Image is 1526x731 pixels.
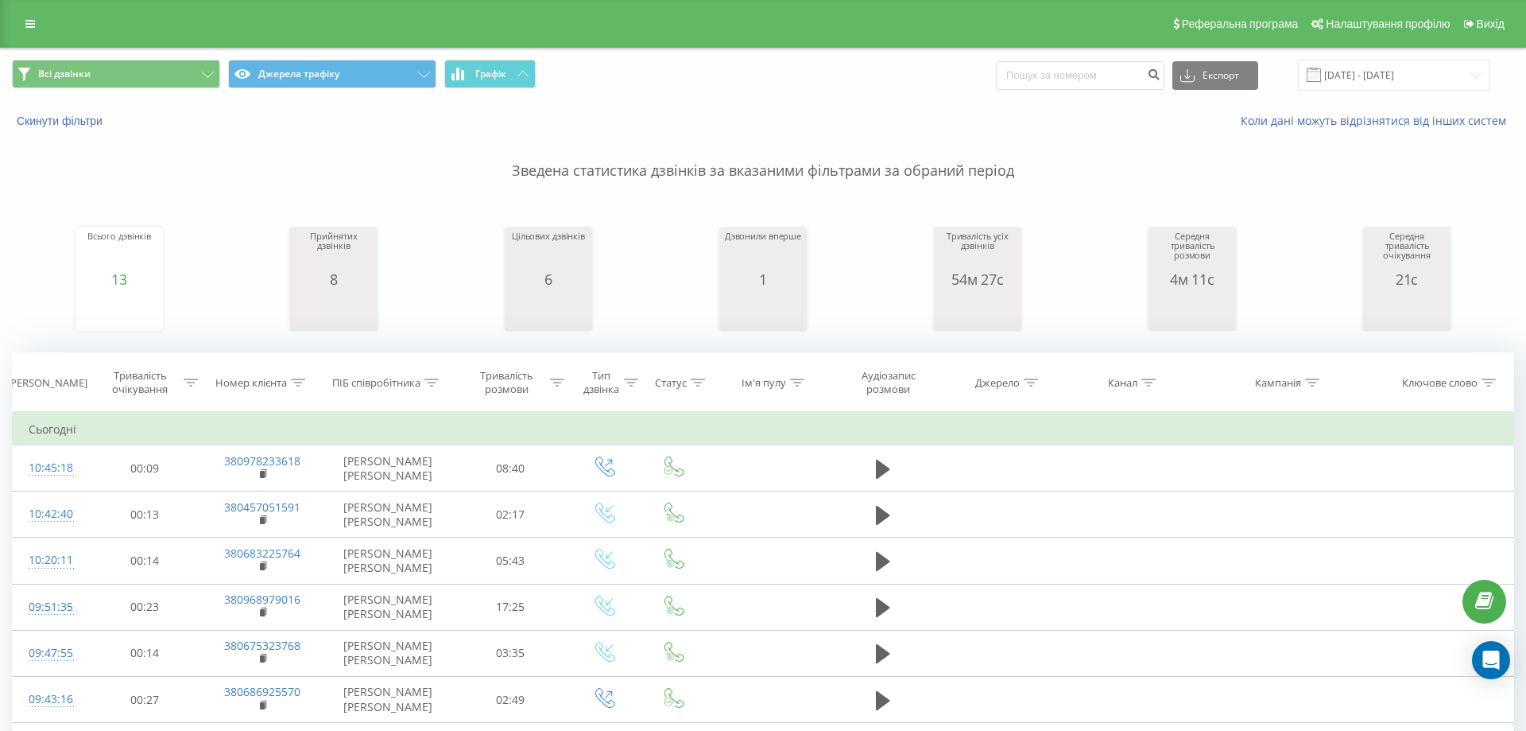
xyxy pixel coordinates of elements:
[938,271,1017,287] div: 54м 27с
[323,538,452,584] td: [PERSON_NAME] [PERSON_NAME]
[467,369,546,396] div: Тривалість розмови
[1326,17,1450,30] span: Налаштування профілю
[323,584,452,630] td: [PERSON_NAME] [PERSON_NAME]
[444,60,536,88] button: Графік
[323,445,452,492] td: [PERSON_NAME] [PERSON_NAME]
[1367,231,1447,271] div: Середня тривалість очікування
[1172,61,1258,90] button: Експорт
[87,271,151,287] div: 13
[332,376,420,390] div: ПІБ співробітника
[1255,376,1301,390] div: Кампанія
[224,453,300,469] a: 380978233618
[725,271,801,287] div: 1
[7,376,87,390] div: [PERSON_NAME]
[842,369,935,396] div: Аудіозапис розмови
[29,545,71,576] div: 10:20:11
[475,68,506,80] span: Графік
[452,630,568,676] td: 03:35
[1477,17,1505,30] span: Вихід
[725,231,801,271] div: Дзвонили вперше
[87,584,203,630] td: 00:23
[1152,231,1232,271] div: Середня тривалість розмови
[452,492,568,538] td: 02:17
[13,414,1514,445] td: Сьогодні
[87,677,203,723] td: 00:27
[452,584,568,630] td: 17:25
[512,271,585,287] div: 6
[1152,271,1232,287] div: 4м 11с
[224,546,300,561] a: 380683225764
[87,445,203,492] td: 00:09
[224,684,300,699] a: 380686925570
[29,499,71,530] div: 10:42:40
[1402,376,1478,390] div: Ключове слово
[583,369,620,396] div: Тип дзвінка
[224,592,300,607] a: 380968979016
[294,271,374,287] div: 8
[38,68,91,80] span: Всі дзвінки
[512,231,585,271] div: Цільових дзвінків
[323,630,452,676] td: [PERSON_NAME] [PERSON_NAME]
[101,369,180,396] div: Тривалість очікування
[224,500,300,515] a: 380457051591
[29,453,71,484] div: 10:45:18
[452,445,568,492] td: 08:40
[294,231,374,271] div: Прийнятих дзвінків
[1472,641,1510,679] div: Open Intercom Messenger
[12,60,220,88] button: Всі дзвінки
[87,630,203,676] td: 00:14
[323,677,452,723] td: [PERSON_NAME] [PERSON_NAME]
[1367,271,1447,287] div: 21с
[655,376,687,390] div: Статус
[29,638,71,669] div: 09:47:55
[1108,376,1137,390] div: Канал
[228,60,436,88] button: Джерела трафіку
[742,376,786,390] div: Ім'я пулу
[12,114,110,128] button: Скинути фільтри
[224,638,300,653] a: 380675323768
[29,592,71,623] div: 09:51:35
[12,129,1514,181] p: Зведена статистика дзвінків за вказаними фільтрами за обраний період
[452,538,568,584] td: 05:43
[996,61,1164,90] input: Пошук за номером
[975,376,1020,390] div: Джерело
[87,231,151,271] div: Всього дзвінків
[323,492,452,538] td: [PERSON_NAME] [PERSON_NAME]
[1241,113,1514,128] a: Коли дані можуть відрізнятися вiд інших систем
[87,492,203,538] td: 00:13
[87,538,203,584] td: 00:14
[215,376,287,390] div: Номер клієнта
[938,231,1017,271] div: Тривалість усіх дзвінків
[1182,17,1299,30] span: Реферальна програма
[29,684,71,715] div: 09:43:16
[452,677,568,723] td: 02:49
